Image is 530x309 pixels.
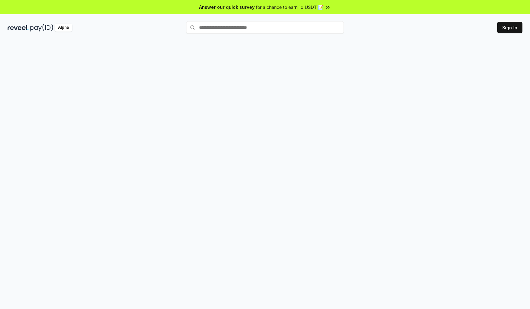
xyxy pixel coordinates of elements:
[30,24,53,32] img: pay_id
[55,24,72,32] div: Alpha
[256,4,323,10] span: for a chance to earn 10 USDT 📝
[8,24,29,32] img: reveel_dark
[199,4,255,10] span: Answer our quick survey
[497,22,522,33] button: Sign In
